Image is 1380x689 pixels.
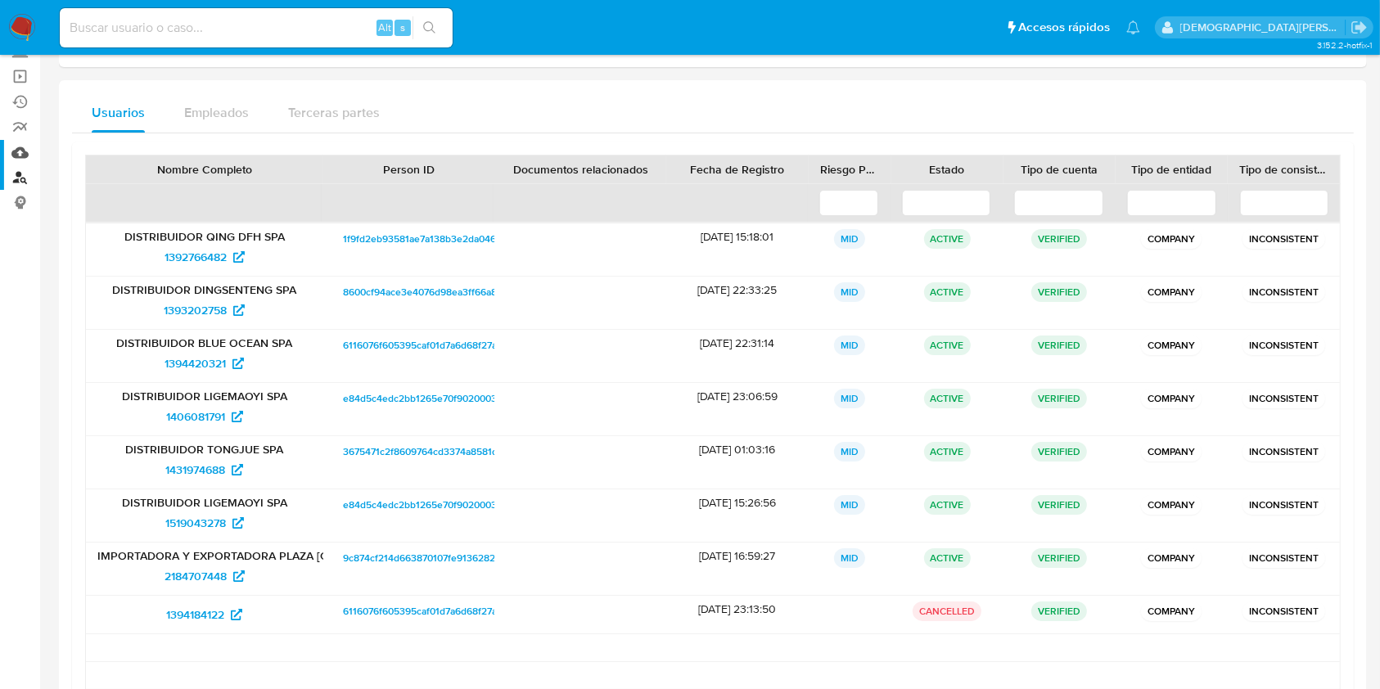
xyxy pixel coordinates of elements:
a: Salir [1351,19,1368,36]
span: s [400,20,405,35]
span: 3.152.2-hotfix-1 [1317,38,1372,52]
a: Notificaciones [1126,20,1140,34]
span: Alt [378,20,391,35]
button: search-icon [413,16,446,39]
p: cristian.porley@mercadolibre.com [1180,20,1346,35]
input: Buscar usuario o caso... [60,17,453,38]
span: Accesos rápidos [1018,19,1110,36]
